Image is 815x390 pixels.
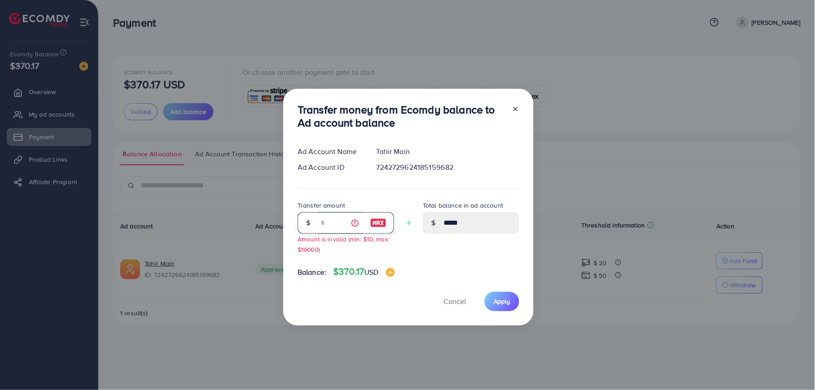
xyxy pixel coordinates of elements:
label: Transfer amount [298,201,345,210]
button: Cancel [432,292,477,311]
span: USD [364,267,378,277]
h4: $370.17 [333,266,395,277]
img: image [370,218,386,228]
span: Apply [494,297,510,306]
span: Cancel [444,296,466,306]
label: Total balance in ad account [423,201,503,210]
h3: Transfer money from Ecomdy balance to Ad account balance [298,103,505,129]
small: Amount is invalid (min: $10, max: $10000) [298,235,389,254]
div: 7242729624185159682 [369,162,526,172]
div: Ad Account Name [290,146,369,157]
span: Balance: [298,267,326,277]
img: image [386,268,395,277]
div: Tahir Main [369,146,526,157]
iframe: Chat [777,349,808,383]
button: Apply [484,292,519,311]
div: Ad Account ID [290,162,369,172]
